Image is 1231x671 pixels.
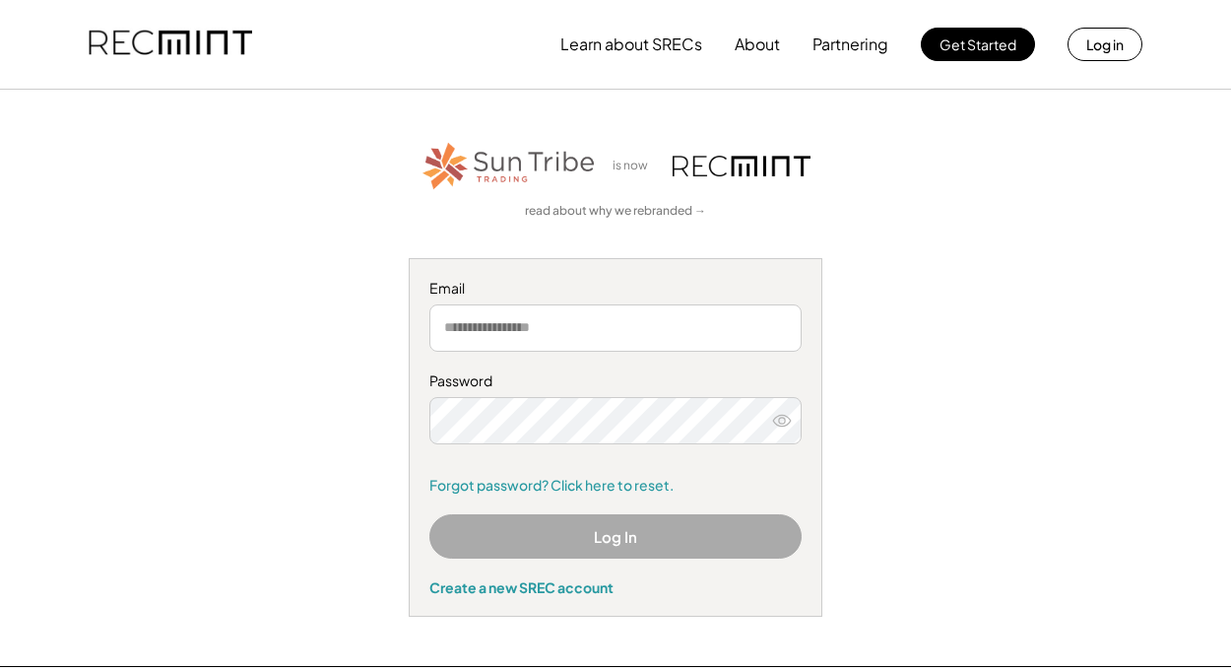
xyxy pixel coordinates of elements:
div: is now [608,158,663,174]
img: recmint-logotype%403x.png [673,156,810,176]
div: Email [429,279,802,299]
img: STT_Horizontal_Logo%2B-%2BColor.png [421,139,598,193]
button: About [735,25,780,64]
div: Password [429,371,802,391]
div: Create a new SREC account [429,578,802,596]
button: Log in [1068,28,1142,61]
button: Learn about SRECs [560,25,702,64]
a: read about why we rebranded → [525,203,706,220]
a: Forgot password? Click here to reset. [429,476,802,496]
img: recmint-logotype%403x.png [89,11,252,78]
button: Partnering [812,25,888,64]
button: Get Started [921,28,1035,61]
button: Log In [429,514,802,559]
